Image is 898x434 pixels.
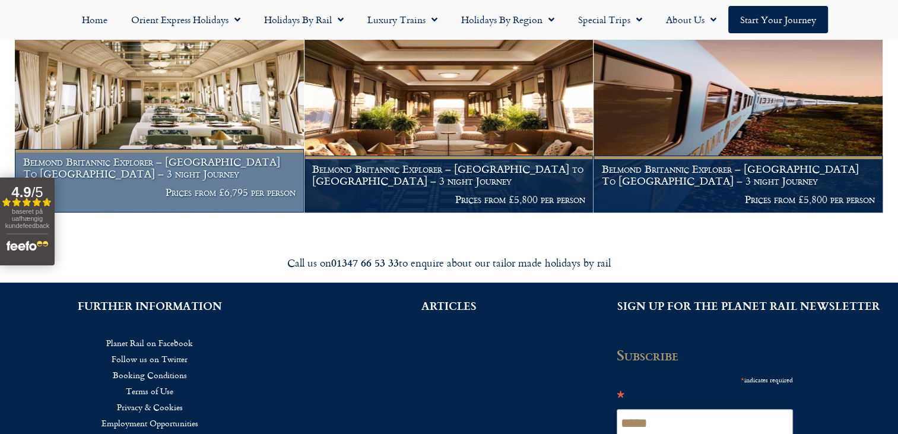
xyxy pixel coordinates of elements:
a: Special Trips [566,6,654,33]
div: indicates required [617,372,794,387]
a: About Us [654,6,728,33]
h1: Belmond Britannic Explorer – [GEOGRAPHIC_DATA] to [GEOGRAPHIC_DATA] – 3 night Journey [312,163,585,186]
a: Luxury Trains [356,6,449,33]
nav: Menu [6,6,892,33]
h2: SIGN UP FOR THE PLANET RAIL NEWSLETTER [617,300,880,311]
h2: ARTICLES [317,300,580,311]
a: Home [70,6,119,33]
nav: Menu [18,335,281,431]
a: Employment Opportunities [18,415,281,431]
a: Booking Conditions [18,367,281,383]
a: Orient Express Holidays [119,6,252,33]
a: Belmond Britannic Explorer – [GEOGRAPHIC_DATA] to [GEOGRAPHIC_DATA] – 3 night Journey Prices from... [304,16,594,213]
a: Holidays by Region [449,6,566,33]
h1: Belmond Britannic Explorer – [GEOGRAPHIC_DATA] To [GEOGRAPHIC_DATA] – 3 night Journey [23,156,296,179]
a: Terms of Use [18,383,281,399]
p: Prices from £6,795 per person [23,186,296,198]
h2: Subscribe [617,347,801,363]
strong: 01347 66 53 33 [331,255,399,270]
p: Prices from £5,800 per person [602,194,875,205]
a: Start your Journey [728,6,828,33]
div: Call us on to enquire about our tailor made holidays by rail [117,256,782,270]
a: Belmond Britannic Explorer – [GEOGRAPHIC_DATA] To [GEOGRAPHIC_DATA] – 3 night Journey Prices from... [15,16,304,213]
a: Planet Rail on Facebook [18,335,281,351]
a: Belmond Britannic Explorer – [GEOGRAPHIC_DATA] To [GEOGRAPHIC_DATA] – 3 night Journey Prices from... [594,16,883,213]
a: Holidays by Rail [252,6,356,33]
a: Follow us on Twitter [18,351,281,367]
a: Privacy & Cookies [18,399,281,415]
h1: Belmond Britannic Explorer – [GEOGRAPHIC_DATA] To [GEOGRAPHIC_DATA] – 3 night Journey [602,163,875,186]
h2: FURTHER INFORMATION [18,300,281,311]
p: Prices from £5,800 per person [312,194,585,205]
